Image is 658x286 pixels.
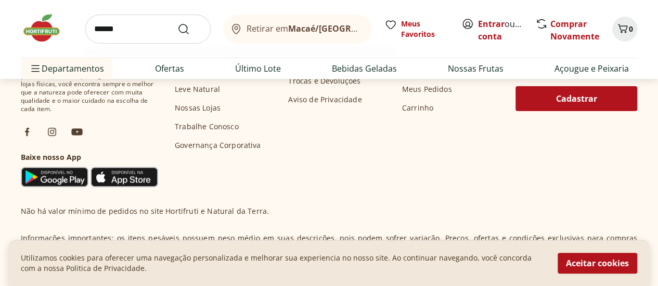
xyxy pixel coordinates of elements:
a: Meus Favoritos [384,19,449,39]
a: Trocas e Devoluções [288,76,360,86]
button: Retirar emMacaé/[GEOGRAPHIC_DATA] [223,15,372,44]
img: ig [46,126,58,138]
a: Meus Pedidos [402,84,452,94]
input: search [85,15,211,44]
button: Submit Search [177,23,202,35]
img: fb [21,126,33,138]
a: Criar conta [478,18,535,42]
a: Último Lote [235,62,281,75]
img: ytb [71,126,83,138]
button: Carrinho [612,17,637,42]
span: Meus Favoritos [401,19,449,39]
a: Bebidas Geladas [332,62,397,75]
span: 0 [629,24,633,34]
a: Açougue e Peixaria [554,62,629,75]
a: Trabalhe Conosco [175,121,239,132]
span: Departamentos [29,56,104,81]
p: Utilizamos cookies para oferecer uma navegação personalizada e melhorar sua experiencia no nosso ... [21,253,545,274]
p: Não há valor mínimo de pedidos no site Hortifruti e Natural da Terra. [21,206,269,216]
img: Hortifruti [21,12,73,44]
a: Aviso de Privacidade [288,94,362,105]
span: ou [478,18,524,43]
p: Informações importantes: os itens pesáveis possuem peso médio em suas descrições, pois podem sofr... [21,233,637,264]
span: Retirar em [247,24,362,33]
a: Governança Corporativa [175,140,261,151]
button: Cadastrar [515,86,637,111]
a: Ofertas [155,62,184,75]
button: Aceitar cookies [558,253,637,274]
h3: Baixe nosso App [21,152,158,162]
a: Leve Natural [175,84,220,94]
span: Cadastrar [556,94,597,103]
a: Entrar [478,18,505,30]
a: Carrinho [402,103,433,113]
img: App Store Icon [91,167,158,187]
a: Nossas Lojas [175,103,221,113]
span: Hortifruti é o seu vizinho especialista em produtos frescos e naturais. Nas nossas plataformas de... [21,55,158,113]
img: Google Play Icon [21,167,88,187]
button: Menu [29,56,42,81]
a: Nossas Frutas [448,62,504,75]
a: Comprar Novamente [550,18,599,42]
b: Macaé/[GEOGRAPHIC_DATA] [288,23,405,34]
